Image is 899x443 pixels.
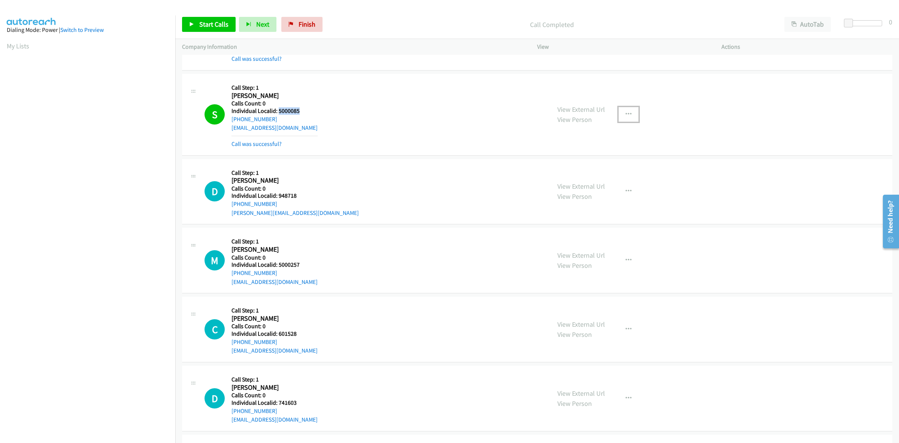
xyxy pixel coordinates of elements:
[182,17,236,32] a: Start Calls
[231,314,311,323] h2: [PERSON_NAME]
[537,42,708,51] p: View
[231,116,277,123] a: [PHONE_NUMBER]
[231,124,318,131] a: [EMAIL_ADDRESS][DOMAIN_NAME]
[784,17,831,32] button: AutoTab
[557,251,605,260] a: View External Url
[557,192,592,201] a: View Person
[256,20,269,29] span: Next
[231,330,318,338] h5: Individual Localid: 601528
[231,107,318,115] h5: Individual Localid: 5000085
[557,399,592,408] a: View Person
[721,42,892,51] p: Actions
[182,42,524,51] p: Company Information
[231,392,318,399] h5: Calls Count: 0
[231,185,359,192] h5: Calls Count: 0
[239,17,276,32] button: Next
[557,389,605,398] a: View External Url
[231,209,359,216] a: [PERSON_NAME][EMAIL_ADDRESS][DOMAIN_NAME]
[205,319,225,339] div: The call is yet to be attempted
[231,238,318,245] h5: Call Step: 1
[231,140,282,147] a: Call was successful?
[557,261,592,270] a: View Person
[205,181,225,201] h1: D
[231,200,277,207] a: [PHONE_NUMBER]
[205,250,225,270] h1: M
[231,278,318,285] a: [EMAIL_ADDRESS][DOMAIN_NAME]
[333,20,771,30] p: Call Completed
[231,307,318,314] h5: Call Step: 1
[231,100,318,107] h5: Calls Count: 0
[848,20,882,26] div: Delay between calls (in seconds)
[557,115,592,124] a: View Person
[199,20,228,29] span: Start Calls
[7,42,29,50] a: My Lists
[231,399,318,407] h5: Individual Localid: 741603
[557,320,605,329] a: View External Url
[557,330,592,339] a: View Person
[231,376,318,383] h5: Call Step: 1
[231,416,318,423] a: [EMAIL_ADDRESS][DOMAIN_NAME]
[231,55,282,62] a: Call was successful?
[205,388,225,408] h1: D
[231,176,311,185] h2: [PERSON_NAME]
[205,388,225,408] div: The call is yet to be attempted
[231,254,318,261] h5: Calls Count: 0
[231,407,277,414] a: [PHONE_NUMBER]
[557,105,605,114] a: View External Url
[299,20,315,29] span: Finish
[231,92,311,100] h2: [PERSON_NAME]
[281,17,323,32] a: Finish
[877,192,899,251] iframe: Resource Center
[205,319,225,339] h1: C
[205,250,225,270] div: The call is yet to be attempted
[231,192,359,200] h5: Individual Localid: 948718
[231,347,318,354] a: [EMAIL_ADDRESS][DOMAIN_NAME]
[231,245,311,254] h2: [PERSON_NAME]
[557,182,605,191] a: View External Url
[60,26,104,33] a: Switch to Preview
[231,383,311,392] h2: [PERSON_NAME]
[7,58,175,414] iframe: Dialpad
[231,269,277,276] a: [PHONE_NUMBER]
[231,261,318,269] h5: Individual Localid: 5000257
[231,84,318,92] h5: Call Step: 1
[889,17,892,27] div: 0
[7,26,169,35] div: Dialing Mode: Power |
[205,104,225,125] h1: S
[231,338,277,345] a: [PHONE_NUMBER]
[231,169,359,177] h5: Call Step: 1
[231,323,318,330] h5: Calls Count: 0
